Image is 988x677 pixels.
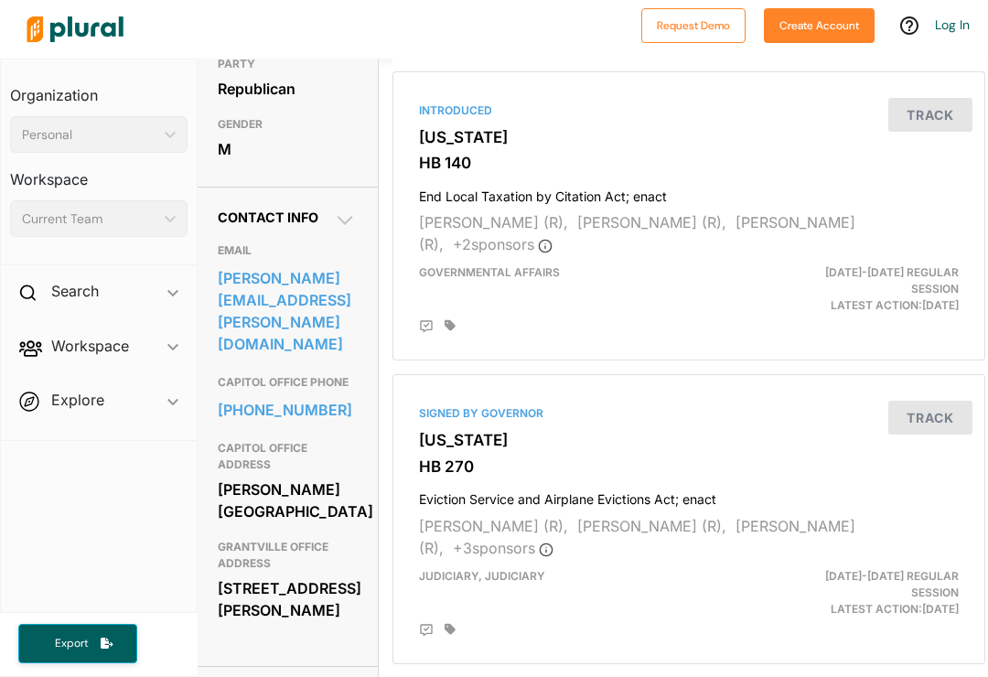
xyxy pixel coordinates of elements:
div: Latest Action: [DATE] [783,568,972,618]
span: [PERSON_NAME] (R), [577,517,726,535]
h3: Organization [10,69,188,109]
a: Request Demo [641,15,746,34]
div: Introduced [419,102,959,119]
div: Add tags [445,623,456,636]
button: Request Demo [641,8,746,43]
div: [PERSON_NAME][GEOGRAPHIC_DATA] [218,476,356,525]
div: Add Position Statement [419,623,434,638]
a: [PERSON_NAME][EMAIL_ADDRESS][PERSON_NAME][DOMAIN_NAME] [218,264,356,358]
h4: End Local Taxation by Citation Act; enact [419,180,959,205]
div: M [218,135,356,163]
h3: HB 270 [419,457,959,476]
h4: Eviction Service and Airplane Evictions Act; enact [419,483,959,508]
button: Track [888,401,972,435]
span: Contact Info [218,210,318,225]
h3: CAPITOL OFFICE PHONE [218,371,356,393]
a: [PHONE_NUMBER] [218,396,356,424]
div: Personal [22,125,157,145]
div: Add tags [445,319,456,332]
span: + 2 sponsor s [453,235,553,253]
h3: EMAIL [218,240,356,262]
button: Create Account [764,8,875,43]
button: Export [18,624,137,663]
h3: [US_STATE] [419,431,959,449]
h3: [US_STATE] [419,128,959,146]
h2: Search [51,281,99,301]
button: Track [888,98,972,132]
span: Export [42,636,101,651]
span: [PERSON_NAME] (R), [419,213,568,231]
div: Republican [218,75,356,102]
h3: GENDER [218,113,356,135]
span: Governmental Affairs [419,265,560,279]
h3: GRANTVILLE OFFICE ADDRESS [218,536,356,575]
span: + 3 sponsor s [453,539,553,557]
span: [PERSON_NAME] (R), [419,517,568,535]
span: [PERSON_NAME] (R), [577,213,726,231]
span: [PERSON_NAME] (R), [419,517,855,557]
div: [STREET_ADDRESS][PERSON_NAME] [218,575,356,624]
div: Latest Action: [DATE] [783,264,972,314]
span: [DATE]-[DATE] Regular Session [825,569,959,599]
span: [DATE]-[DATE] Regular Session [825,265,959,296]
h3: Workspace [10,153,188,193]
h3: PARTY [218,53,356,75]
h3: HB 140 [419,154,959,172]
span: Judiciary, Judiciary [419,569,545,583]
h3: CAPITOL OFFICE ADDRESS [218,437,356,476]
div: Signed by Governor [419,405,959,422]
a: Create Account [764,15,875,34]
div: Add Position Statement [419,319,434,334]
div: Current Team [22,210,157,229]
a: Log In [935,16,970,33]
